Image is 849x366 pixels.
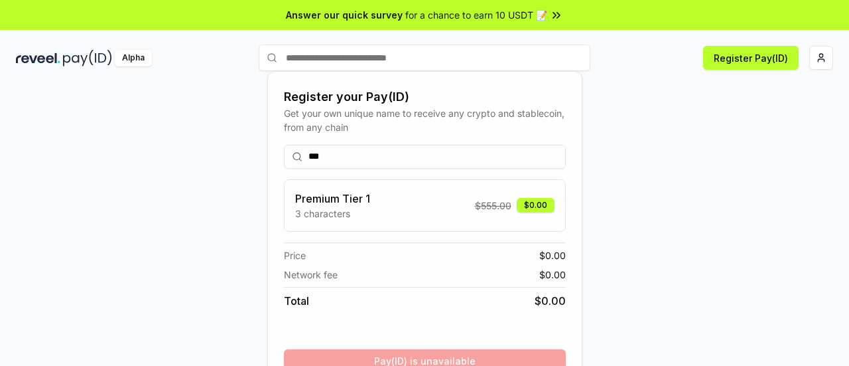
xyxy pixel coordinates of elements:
div: Get your own unique name to receive any crypto and stablecoin, from any chain [284,106,566,134]
img: reveel_dark [16,50,60,66]
span: $ 0.00 [539,248,566,262]
img: pay_id [63,50,112,66]
span: Total [284,293,309,309]
span: Price [284,248,306,262]
button: Register Pay(ID) [703,46,799,70]
span: Answer our quick survey [286,8,403,22]
div: Register your Pay(ID) [284,88,566,106]
span: Network fee [284,268,338,282]
span: $ 0.00 [539,268,566,282]
span: for a chance to earn 10 USDT 📝 [405,8,547,22]
span: $ 0.00 [535,293,566,309]
p: 3 characters [295,207,370,221]
div: $0.00 [517,198,555,213]
h3: Premium Tier 1 [295,191,370,207]
div: Alpha [115,50,152,66]
span: $ 555.00 [475,199,511,213]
